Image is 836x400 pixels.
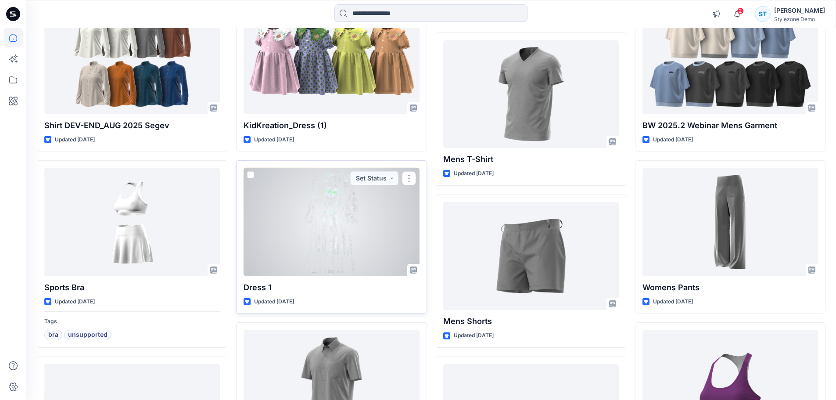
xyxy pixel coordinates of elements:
p: Shirt DEV-END_AUG 2025 Segev [44,119,220,132]
span: unsupported [68,330,108,340]
span: bra [48,330,58,340]
a: Mens Shorts [443,202,619,310]
a: Dress 1 [244,168,419,276]
a: Womens Pants [642,168,818,276]
p: Tags [44,317,220,326]
p: Updated [DATE] [254,135,294,144]
p: Womens Pants [642,281,818,294]
a: Sports Bra [44,168,220,276]
p: Mens Shorts [443,315,619,328]
p: Updated [DATE] [55,135,95,144]
p: BW 2025.2 Webinar Mens Garment [642,119,818,132]
a: BW 2025.2 Webinar Mens Garment [642,6,818,114]
a: KidKreation_Dress (1) [244,6,419,114]
p: Updated [DATE] [454,331,494,340]
p: Updated [DATE] [653,135,693,144]
p: Updated [DATE] [653,297,693,306]
p: Mens T-Shirt [443,153,619,166]
div: [PERSON_NAME] [774,5,825,16]
p: Updated [DATE] [454,169,494,178]
span: 2 [737,7,744,14]
p: Updated [DATE] [55,297,95,306]
a: Shirt DEV-END_AUG 2025 Segev [44,6,220,114]
div: ST [755,6,771,22]
p: Dress 1 [244,281,419,294]
p: Sports Bra [44,281,220,294]
p: Updated [DATE] [254,297,294,306]
p: KidKreation_Dress (1) [244,119,419,132]
div: Stylezone Demo [774,16,825,22]
a: Mens T-Shirt [443,40,619,148]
